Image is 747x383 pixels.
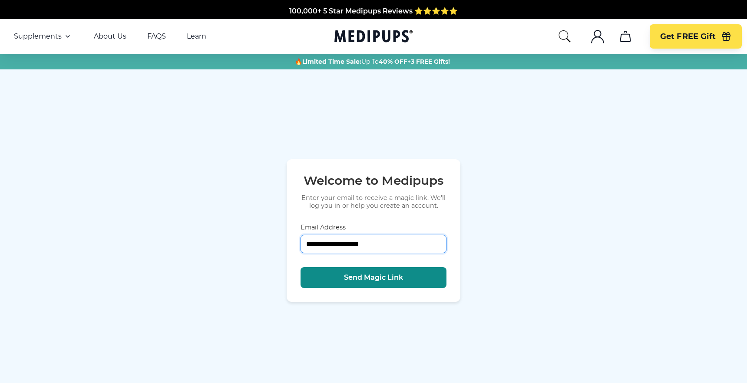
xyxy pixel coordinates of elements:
[615,26,636,47] button: cart
[14,32,62,41] span: Supplements
[94,32,126,41] a: About Us
[147,32,166,41] a: FAQS
[660,32,716,42] span: Get FREE Gift
[187,32,206,41] a: Learn
[301,194,446,210] p: Enter your email to receive a magic link. We'll log you in or help you create an account.
[301,267,446,288] button: Send Magic Link
[650,24,742,49] button: Get FREE Gift
[289,7,458,15] span: 100,000+ 5 Star Medipups Reviews ⭐️⭐️⭐️⭐️⭐️
[14,31,73,42] button: Supplements
[587,26,608,47] button: account
[295,57,450,66] span: 🔥 Up To +
[229,17,518,26] span: Made In The [GEOGRAPHIC_DATA] from domestic & globally sourced ingredients
[301,173,446,188] h1: Welcome to Medipups
[301,223,446,231] label: Email Address
[558,29,572,43] button: search
[334,28,413,46] a: Medipups
[344,273,403,282] span: Send Magic Link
